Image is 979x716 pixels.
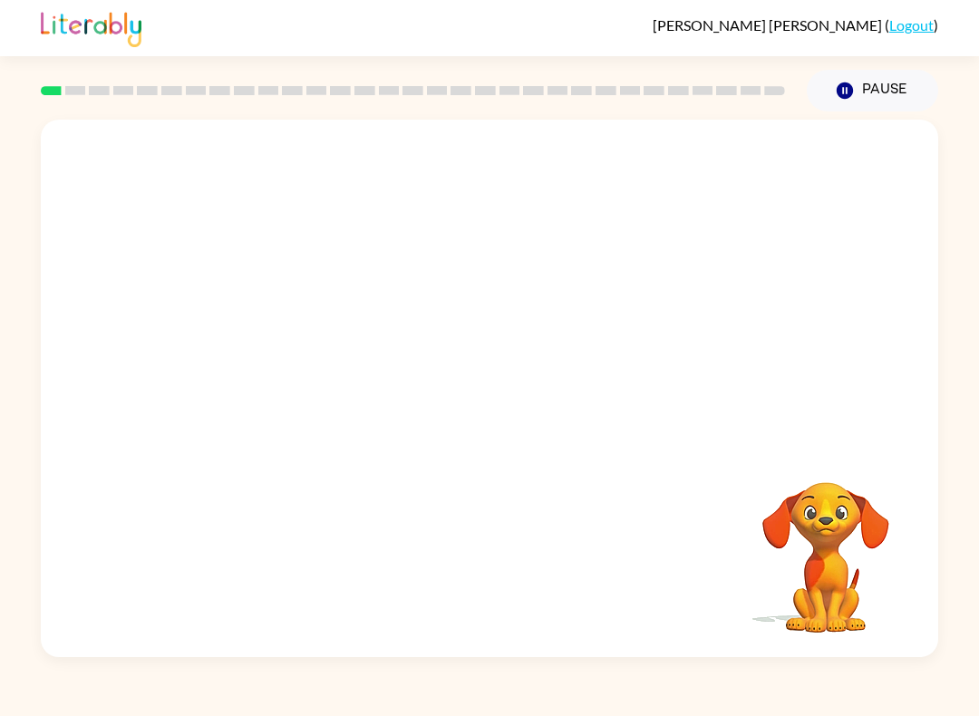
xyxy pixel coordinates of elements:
[41,7,141,47] img: Literably
[807,70,938,111] button: Pause
[653,16,885,34] span: [PERSON_NAME] [PERSON_NAME]
[653,16,938,34] div: ( )
[889,16,934,34] a: Logout
[735,454,916,635] video: Your browser must support playing .mp4 files to use Literably. Please try using another browser.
